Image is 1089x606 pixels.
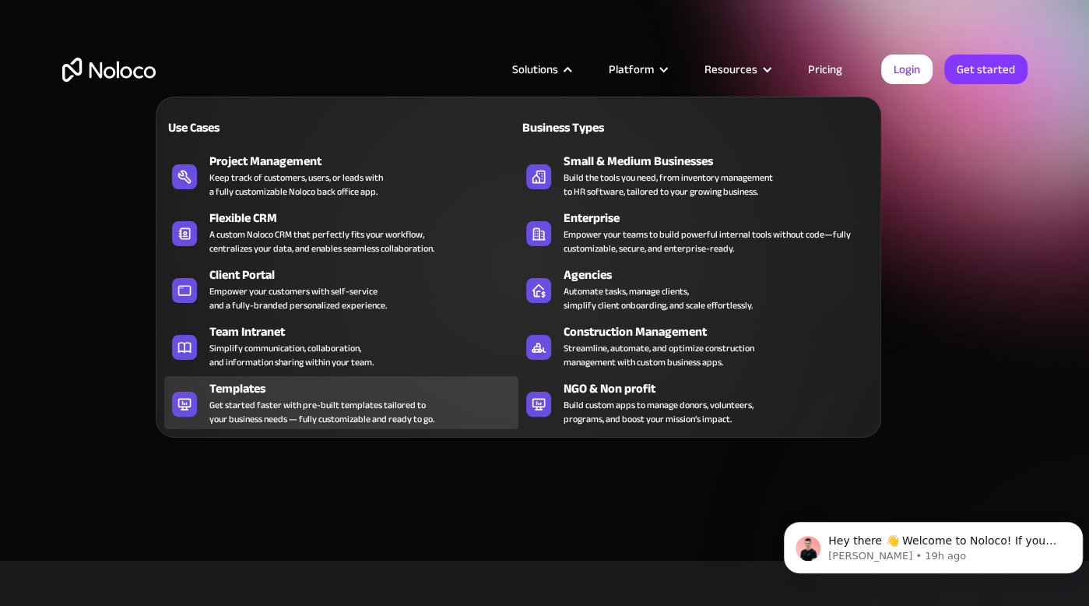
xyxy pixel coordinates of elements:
[564,209,880,227] div: Enterprise
[164,376,518,429] a: TemplatesGet started faster with pre-built templates tailored toyour business needs — fully custo...
[62,181,1028,274] h1: Noloco vs. Softr: Which is the Right Choice for You?
[164,149,518,202] a: Project ManagementKeep track of customers, users, or leads witha fully customizable Noloco back o...
[518,118,689,137] div: Business Types
[209,398,434,426] div: Get started faster with pre-built templates tailored to your business needs — fully customizable ...
[164,109,518,145] a: Use Cases
[685,59,789,79] div: Resources
[512,59,558,79] div: Solutions
[944,55,1028,84] a: Get started
[564,379,880,398] div: NGO & Non profit
[564,398,754,426] div: Build custom apps to manage donors, volunteers, programs, and boost your mission’s impact.
[564,341,754,369] div: Streamline, automate, and optimize construction management with custom business apps.
[518,262,873,315] a: AgenciesAutomate tasks, manage clients,simplify client onboarding, and scale effortlessly.
[609,59,654,79] div: Platform
[518,319,873,372] a: Construction ManagementStreamline, automate, and optimize constructionmanagement with custom busi...
[164,319,518,372] a: Team IntranetSimplify communication, collaboration,and information sharing within your team.
[209,171,383,199] div: Keep track of customers, users, or leads with a fully customizable Noloco back office app.
[209,284,387,312] div: Empower your customers with self-service and a fully-branded personalized experience.
[518,206,873,259] a: EnterpriseEmpower your teams to build powerful internal tools without code—fully customizable, se...
[789,59,862,79] a: Pricing
[564,171,773,199] div: Build the tools you need, from inventory management to HR software, tailored to your growing busi...
[209,209,525,227] div: Flexible CRM
[164,262,518,315] a: Client PortalEmpower your customers with self-serviceand a fully-branded personalized experience.
[209,379,525,398] div: Templates
[518,109,873,145] a: Business Types
[209,322,525,341] div: Team Intranet
[518,149,873,202] a: Small & Medium BusinessesBuild the tools you need, from inventory managementto HR software, tailo...
[564,284,753,312] div: Automate tasks, manage clients, simplify client onboarding, and scale effortlessly.
[704,59,757,79] div: Resources
[518,376,873,429] a: NGO & Non profitBuild custom apps to manage donors, volunteers,programs, and boost your mission’s...
[156,75,881,438] nav: Solutions
[493,59,589,79] div: Solutions
[62,58,156,82] a: home
[164,118,335,137] div: Use Cases
[589,59,685,79] div: Platform
[209,266,525,284] div: Client Portal
[564,227,865,255] div: Empower your teams to build powerful internal tools without code—fully customizable, secure, and ...
[564,152,880,171] div: Small & Medium Businesses
[564,322,880,341] div: Construction Management
[209,227,434,255] div: A custom Noloco CRM that perfectly fits your workflow, centralizes your data, and enables seamles...
[564,266,880,284] div: Agencies
[209,341,374,369] div: Simplify communication, collaboration, and information sharing within your team.
[209,152,525,171] div: Project Management
[881,55,933,84] a: Login
[778,489,1089,598] iframe: Intercom notifications message
[164,206,518,259] a: Flexible CRMA custom Noloco CRM that perfectly fits your workflow,centralizes your data, and enab...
